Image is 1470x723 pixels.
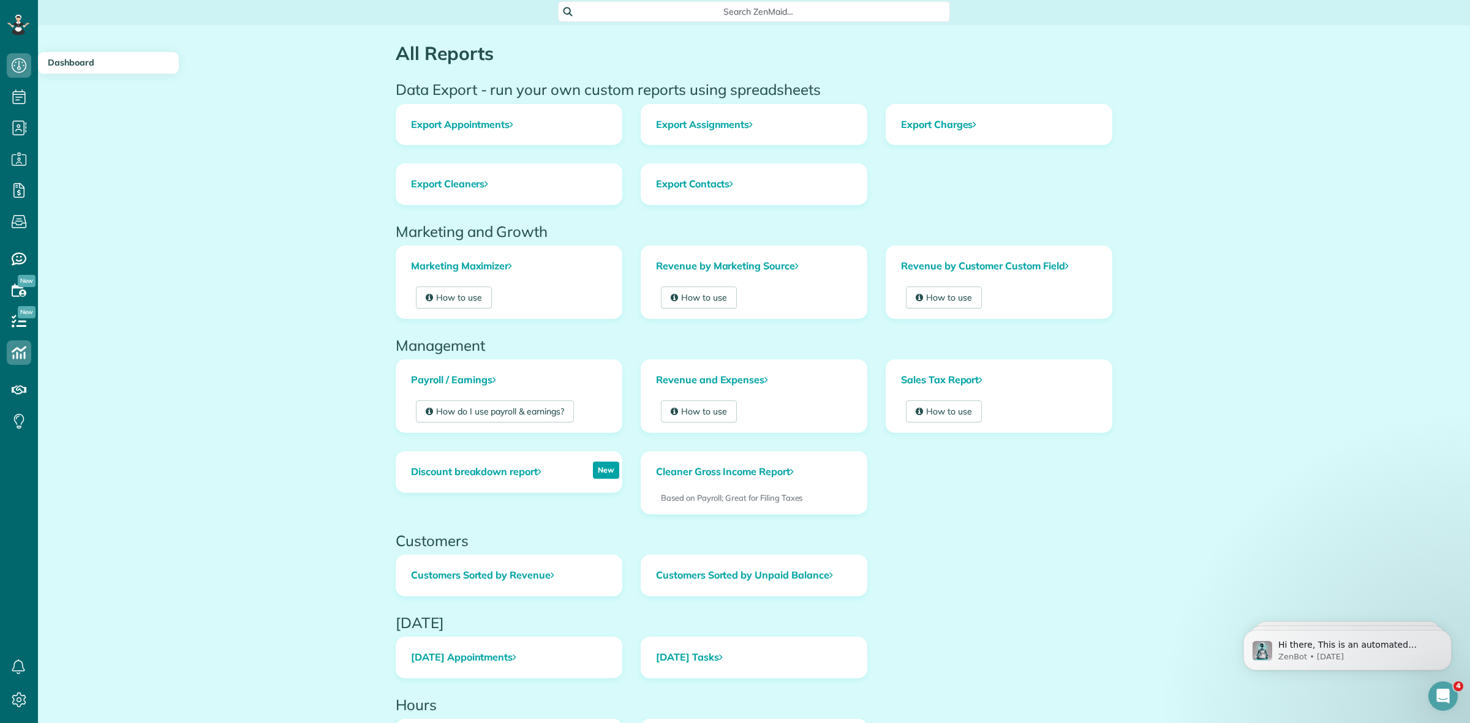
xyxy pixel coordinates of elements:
a: Export Assignments [641,105,867,145]
a: How to use [661,287,737,309]
a: Cleaner Gross Income Report [641,452,809,492]
iframe: Intercom notifications message [1225,604,1470,690]
span: New [18,306,36,318]
a: Sales Tax Report [886,360,1112,400]
a: [DATE] Tasks [641,637,867,678]
a: How to use [906,400,982,422]
a: How to use [416,287,492,309]
a: How do I use payroll & earnings? [416,400,574,422]
a: Payroll / Earnings [396,360,622,400]
p: Based on Payroll; Great for Filing Taxes [661,492,847,504]
a: Customers Sorted by Unpaid Balance [641,555,867,596]
p: New [593,462,619,479]
a: Export Charges [886,105,1112,145]
h2: Management [396,337,1112,353]
a: How to use [661,400,737,422]
h2: [DATE] [396,615,1112,631]
span: New [18,275,36,287]
h2: Data Export - run your own custom reports using spreadsheets [396,81,1112,97]
a: Export Appointments [396,105,622,145]
a: Revenue and Expenses [641,360,867,400]
a: [DATE] Appointments [396,637,622,678]
h1: All Reports [396,43,1112,64]
span: Dashboard [48,57,94,68]
h2: Customers [396,533,1112,549]
iframe: Intercom live chat [1428,681,1458,711]
a: Revenue by Marketing Source [641,246,867,287]
a: Marketing Maximizer [396,246,622,287]
h2: Hours [396,697,1112,713]
h2: Marketing and Growth [396,223,1112,239]
a: Discount breakdown report [396,452,556,492]
span: 4 [1453,681,1463,691]
a: Customers Sorted by Revenue [396,555,622,596]
a: Export Cleaners [396,164,622,204]
a: Revenue by Customer Custom Field [886,246,1112,287]
a: Export Contacts [641,164,867,204]
a: How to use [906,287,982,309]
